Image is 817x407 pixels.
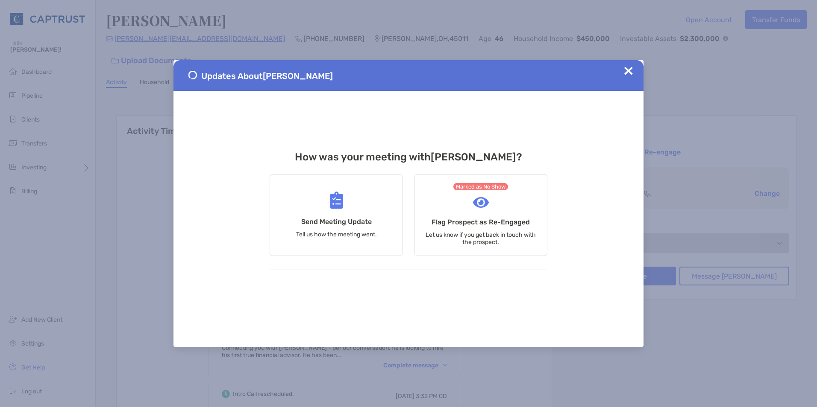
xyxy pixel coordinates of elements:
img: Send Meeting Update 1 [188,71,197,79]
img: Close Updates Zoe [624,67,633,75]
img: Send Meeting Update [330,192,343,209]
p: Tell us how the meeting went. [296,231,377,238]
span: Updates About [PERSON_NAME] [201,71,333,81]
p: Let us know if you get back in touch with the prospect. [425,231,536,246]
span: Marked as No Show [453,183,508,190]
img: Flag Prospect as Re-Engaged [473,197,489,208]
h4: Send Meeting Update [301,218,372,226]
h3: How was your meeting with [PERSON_NAME] ? [270,151,547,163]
h4: Flag Prospect as Re-Engaged [432,218,530,226]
